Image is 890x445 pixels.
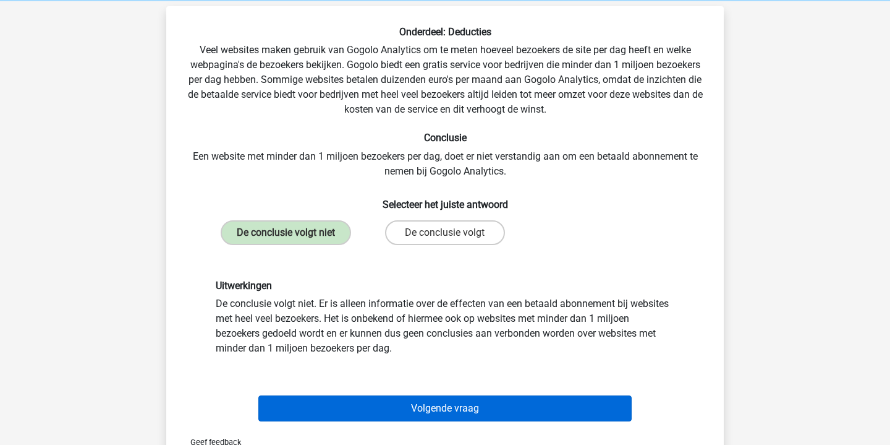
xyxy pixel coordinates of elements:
h6: Selecteer het juiste antwoord [186,189,704,210]
h6: Onderdeel: Deducties [186,26,704,38]
label: De conclusie volgt [385,220,504,245]
label: De conclusie volgt niet [221,220,351,245]
h6: Uitwerkingen [216,280,674,292]
div: De conclusie volgt niet. Er is alleen informatie over de effecten van een betaald abonnement bij ... [206,280,684,356]
button: Volgende vraag [258,395,632,421]
h6: Conclusie [186,132,704,144]
div: Veel websites maken gebruik van Gogolo Analytics om te meten hoeveel bezoekers de site per dag he... [171,26,719,426]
